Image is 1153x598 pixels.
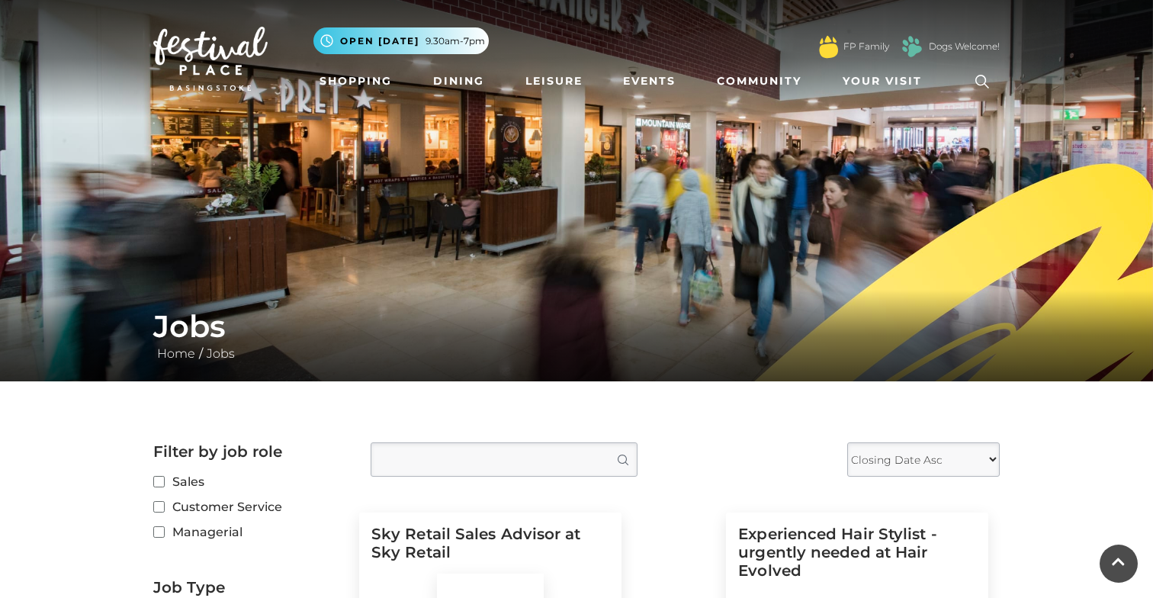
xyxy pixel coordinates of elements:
[519,67,589,95] a: Leisure
[929,40,1000,53] a: Dogs Welcome!
[711,67,808,95] a: Community
[837,67,936,95] a: Your Visit
[427,67,490,95] a: Dining
[313,67,398,95] a: Shopping
[426,34,485,48] span: 9.30am-7pm
[313,27,489,54] button: Open [DATE] 9.30am-7pm
[843,40,889,53] a: FP Family
[153,346,199,361] a: Home
[153,578,348,596] h2: Job Type
[142,308,1011,363] div: /
[617,67,682,95] a: Events
[153,308,1000,345] h1: Jobs
[153,472,348,491] label: Sales
[153,442,348,461] h2: Filter by job role
[203,346,239,361] a: Jobs
[371,525,609,574] h5: Sky Retail Sales Advisor at Sky Retail
[340,34,419,48] span: Open [DATE]
[153,27,268,91] img: Festival Place Logo
[153,497,348,516] label: Customer Service
[738,525,976,592] h5: Experienced Hair Stylist - urgently needed at Hair Evolved
[843,73,922,89] span: Your Visit
[153,522,348,542] label: Managerial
